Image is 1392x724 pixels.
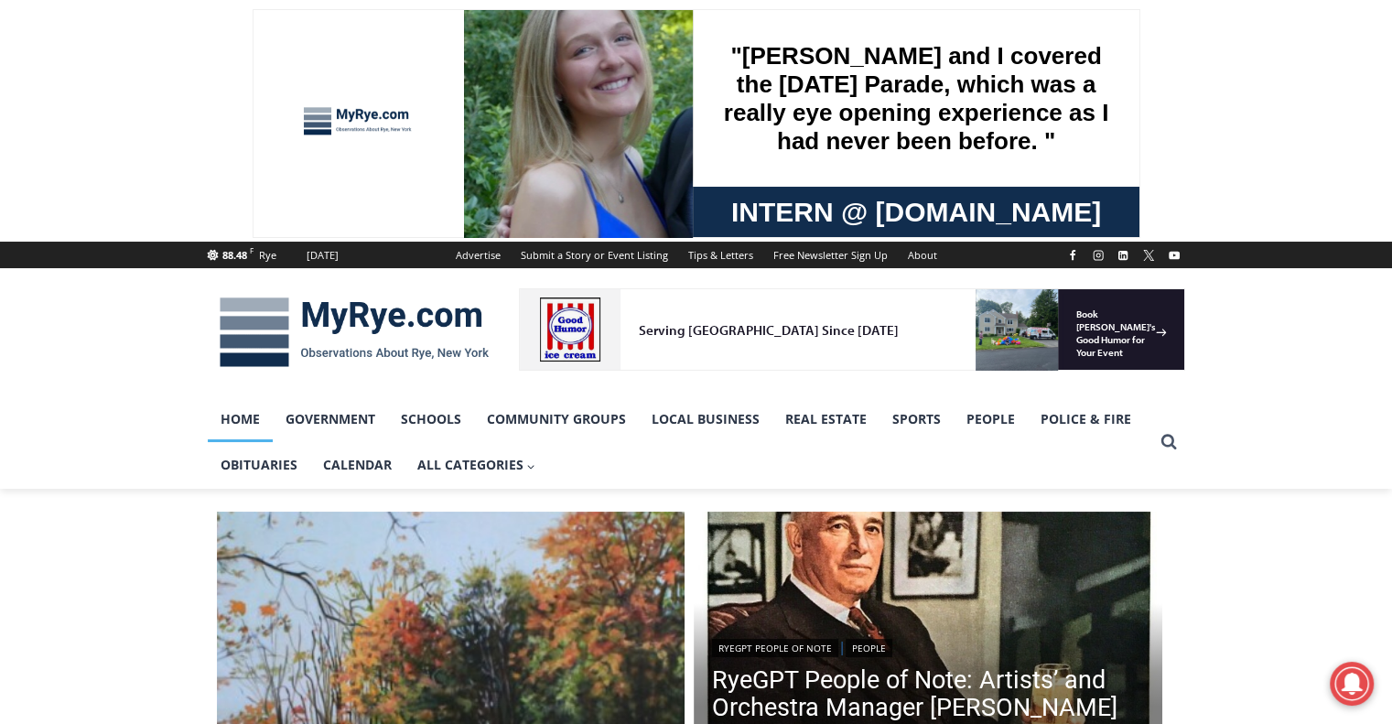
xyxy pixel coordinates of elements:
[479,182,848,223] span: Intern @ [DOMAIN_NAME]
[1062,244,1084,266] a: Facebook
[405,442,549,488] button: Child menu of All Categories
[712,635,1144,657] div: |
[879,396,954,442] a: Sports
[208,396,273,442] a: Home
[388,396,474,442] a: Schools
[511,242,678,268] a: Submit a Story or Event Listing
[307,247,339,264] div: [DATE]
[639,396,772,442] a: Local Business
[772,396,879,442] a: Real Estate
[120,33,452,50] div: Serving [GEOGRAPHIC_DATA] Since [DATE]
[712,639,838,657] a: RyeGPT People of Note
[250,245,254,255] span: F
[189,114,269,219] div: "the precise, almost orchestrated movements of cutting and assembling sushi and [PERSON_NAME] mak...
[222,248,247,262] span: 88.48
[544,5,661,83] a: Book [PERSON_NAME]'s Good Humor for Your Event
[446,242,947,268] nav: Secondary Navigation
[440,178,887,228] a: Intern @ [DOMAIN_NAME]
[208,442,310,488] a: Obituaries
[208,285,501,380] img: MyRye.com
[846,639,892,657] a: People
[557,19,637,70] h4: Book [PERSON_NAME]'s Good Humor for Your Event
[1087,244,1109,266] a: Instagram
[446,242,511,268] a: Advertise
[898,242,947,268] a: About
[5,189,179,258] span: Open Tues. - Sun. [PHONE_NUMBER]
[208,396,1152,489] nav: Primary Navigation
[259,247,276,264] div: Rye
[443,1,553,83] img: s_800_809a2aa2-bb6e-4add-8b5e-749ad0704c34.jpeg
[1028,396,1144,442] a: Police & Fire
[462,1,865,178] div: "[PERSON_NAME] and I covered the [DATE] Parade, which was a really eye opening experience as I ha...
[1112,244,1134,266] a: Linkedin
[273,396,388,442] a: Government
[1138,244,1160,266] a: X
[763,242,898,268] a: Free Newsletter Sign Up
[1,184,184,228] a: Open Tues. - Sun. [PHONE_NUMBER]
[1163,244,1185,266] a: YouTube
[474,396,639,442] a: Community Groups
[954,396,1028,442] a: People
[1152,426,1185,459] button: View Search Form
[678,242,763,268] a: Tips & Letters
[712,666,1144,721] a: RyeGPT People of Note: Artists’ and Orchestra Manager [PERSON_NAME]
[310,442,405,488] a: Calendar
